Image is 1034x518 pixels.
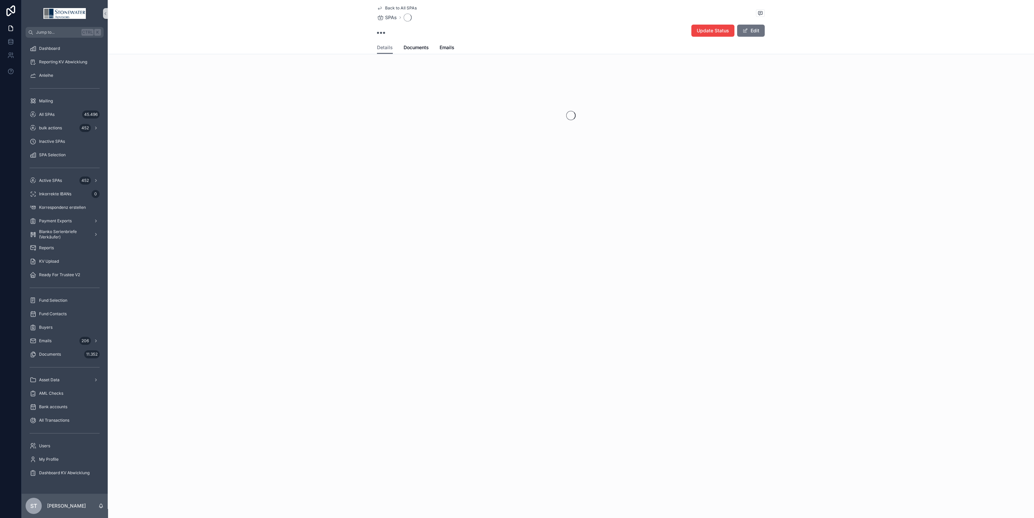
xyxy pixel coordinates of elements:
[39,404,67,410] span: Bank accounts
[39,418,69,423] span: All Transactions
[26,56,104,68] a: Reporting KV Abwicklung
[92,190,100,198] div: 0
[377,14,397,21] a: SPAs
[39,139,65,144] span: Inactive SPAs
[26,467,104,479] a: Dashboard KV Abwicklung
[697,27,729,34] span: Update Status
[95,30,100,35] span: K
[385,5,417,11] span: Back to All SPAs
[404,44,429,51] span: Documents
[26,108,104,121] a: All SPAs45.496
[26,27,104,38] button: Jump to...CtrlK
[26,135,104,148] a: Inactive SPAs
[79,337,91,345] div: 206
[26,188,104,200] a: Inkorrekte IBANs0
[26,122,104,134] a: bulk actions452
[22,38,108,488] div: scrollable content
[385,14,397,21] span: SPAs
[39,272,80,278] span: Ready For Trustee V2
[39,245,54,251] span: Reports
[39,73,53,78] span: Anleihe
[26,95,104,107] a: Mailing
[82,110,100,119] div: 45.496
[39,229,88,240] span: Blanko Serienbriefe (Verkäufer)
[39,457,59,462] span: My Profile
[39,191,71,197] span: Inkorrekte IBANs
[39,443,50,449] span: Users
[47,503,86,509] p: [PERSON_NAME]
[26,215,104,227] a: Payment Exports
[377,5,417,11] a: Back to All SPAs
[26,440,104,452] a: Users
[26,201,104,214] a: Korrespondenz erstellen
[26,401,104,413] a: Bank accounts
[26,374,104,386] a: Asset Data
[26,453,104,465] a: My Profile
[26,228,104,240] a: Blanko Serienbriefe (Verkäufer)
[39,377,60,383] span: Asset Data
[36,30,79,35] span: Jump to...
[26,294,104,306] a: Fund Selection
[440,41,454,55] a: Emails
[43,8,86,19] img: App logo
[39,125,62,131] span: bulk actions
[39,98,53,104] span: Mailing
[26,308,104,320] a: Fund Contacts
[39,152,66,158] span: SPA Selection
[26,348,104,360] a: Documents11.352
[30,502,37,510] span: ST
[39,218,72,224] span: Payment Exports
[39,325,53,330] span: Buyers
[404,41,429,55] a: Documents
[81,29,94,36] span: Ctrl
[377,44,393,51] span: Details
[39,470,90,476] span: Dashboard KV Abwicklung
[39,311,67,317] span: Fund Contacts
[39,298,67,303] span: Fund Selection
[39,46,60,51] span: Dashboard
[26,321,104,333] a: Buyers
[26,387,104,399] a: AML Checks
[39,178,62,183] span: Active SPAs
[79,124,91,132] div: 452
[440,44,454,51] span: Emails
[691,25,734,37] button: Update Status
[26,42,104,55] a: Dashboard
[39,352,61,357] span: Documents
[26,269,104,281] a: Ready For Trustee V2
[39,259,59,264] span: KV Upload
[39,391,63,396] span: AML Checks
[26,255,104,267] a: KV Upload
[26,242,104,254] a: Reports
[39,205,86,210] span: Korrespondenz erstellen
[39,338,51,344] span: Emails
[26,174,104,187] a: Active SPAs452
[26,69,104,82] a: Anleihe
[79,176,91,185] div: 452
[39,59,87,65] span: Reporting KV Abwicklung
[39,112,55,117] span: All SPAs
[26,335,104,347] a: Emails206
[26,149,104,161] a: SPA Selection
[737,25,765,37] button: Edit
[26,414,104,426] a: All Transactions
[377,41,393,54] a: Details
[84,350,100,358] div: 11.352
